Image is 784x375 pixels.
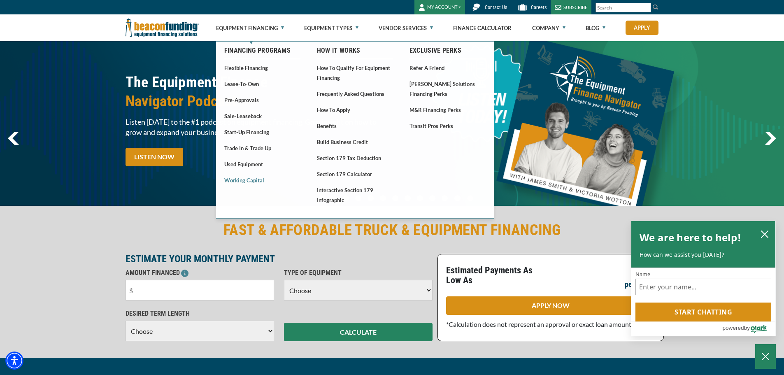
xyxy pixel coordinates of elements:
[446,296,655,315] a: APPLY NOW
[635,303,771,321] button: Start chatting
[126,148,183,166] a: LISTEN NOW
[409,63,486,73] a: Refer a Friend
[755,344,776,369] button: Close Chatbox
[485,5,507,10] span: Contact Us
[224,111,300,121] a: Sale-Leaseback
[626,21,658,35] a: Apply
[126,117,387,137] span: Listen [DATE] to the #1 podcast on equipment financing. Gain insight on how to grow and expand yo...
[8,132,19,145] a: previous
[317,169,393,179] a: Section 179 Calculator
[317,89,393,99] a: Frequently Asked Questions
[5,352,23,370] div: Accessibility Menu
[317,153,393,163] a: Section 179 Tax Deduction
[317,46,393,56] a: How It Works
[126,14,199,41] img: Beacon Funding Corporation logo
[224,46,300,56] a: Financing Programs
[409,46,486,56] a: Exclusive Perks
[304,15,358,41] a: Equipment Types
[224,79,300,89] a: Lease-To-Own
[531,5,547,10] span: Careers
[224,127,300,137] a: Start-Up Financing
[765,132,776,145] img: Right Navigator
[317,185,393,205] a: Interactive Section 179 Infographic
[126,92,387,111] span: Navigator Podcast
[642,5,649,11] a: Clear search text
[317,137,393,147] a: Build Business Credit
[8,132,19,145] img: Left Navigator
[635,272,771,277] label: Name
[126,280,274,300] input: $
[586,15,605,41] a: Blog
[317,121,393,131] a: Benefits
[126,309,274,319] p: DESIRED TERM LENGTH
[453,15,512,41] a: Finance Calculator
[758,228,771,240] button: close chatbox
[409,79,486,99] a: [PERSON_NAME] Solutions Financing Perks
[284,323,433,341] button: CALCULATE
[284,268,433,278] p: TYPE OF EQUIPMENT
[317,105,393,115] a: How to Apply
[765,132,776,145] a: next
[224,159,300,169] a: Used Equipment
[532,15,565,41] a: Company
[722,323,744,333] span: powered
[224,175,300,185] a: Working Capital
[596,3,651,12] input: Search
[126,73,387,111] h2: The Equipment Finance
[640,229,741,246] h2: We are here to help!
[216,15,284,41] a: Equipment Financing
[722,322,775,336] a: Powered by Olark
[625,280,655,289] p: per month
[446,320,633,328] span: *Calculation does not represent an approval or exact loan amount.
[635,279,771,295] input: Name
[409,105,486,115] a: M&R Financing Perks
[379,15,433,41] a: Vendor Services
[126,254,433,264] p: ESTIMATE YOUR MONTHLY PAYMENT
[126,221,659,240] h2: FAST & AFFORDABLE TRUCK & EQUIPMENT FINANCING
[317,63,393,83] a: How to Qualify for Equipment Financing
[744,323,750,333] span: by
[224,143,300,153] a: Trade In & Trade Up
[640,251,767,259] p: How can we assist you [DATE]?
[446,266,546,285] p: Estimated Payments As Low As
[409,121,486,131] a: Transit Pros Perks
[652,4,659,10] img: Search
[224,63,300,73] a: Flexible Financing
[126,268,274,278] p: AMOUNT FINANCED
[224,95,300,105] a: Pre-approvals
[631,221,776,337] div: olark chatbox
